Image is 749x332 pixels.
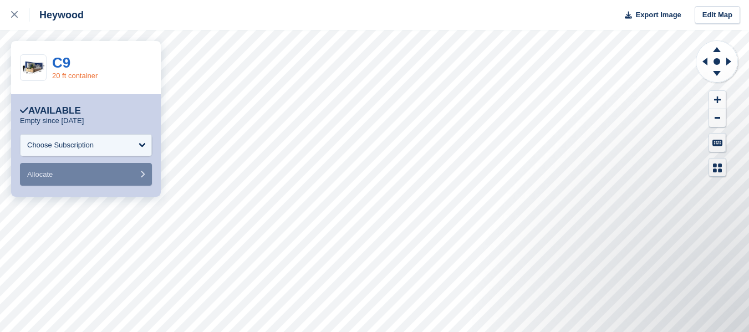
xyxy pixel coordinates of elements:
button: Export Image [618,6,681,24]
div: Available [20,105,81,116]
div: Choose Subscription [27,140,94,151]
button: Zoom Out [709,109,726,127]
p: Empty since [DATE] [20,116,84,125]
img: 20-ft-container.jpg [21,58,46,78]
button: Zoom In [709,91,726,109]
a: 20 ft container [52,71,98,80]
button: Map Legend [709,159,726,177]
span: Allocate [27,170,53,178]
button: Keyboard Shortcuts [709,134,726,152]
a: Edit Map [695,6,740,24]
a: C9 [52,54,70,71]
span: Export Image [635,9,681,21]
button: Allocate [20,163,152,186]
div: Heywood [29,8,84,22]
